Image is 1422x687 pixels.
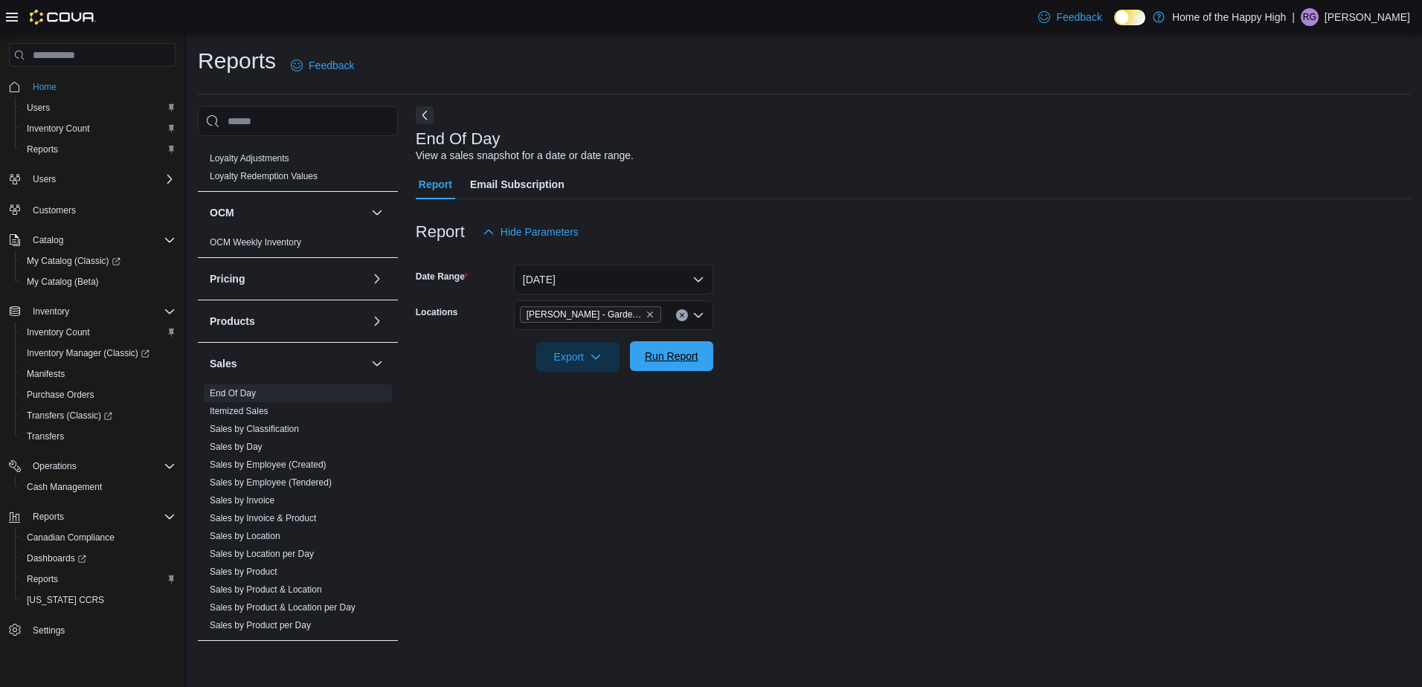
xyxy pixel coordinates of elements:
[210,314,255,329] h3: Products
[646,310,654,319] button: Remove Brandon - Meadows - Garden Variety from selection in this group
[33,511,64,523] span: Reports
[1114,25,1115,26] span: Dark Mode
[27,276,99,288] span: My Catalog (Beta)
[27,231,69,249] button: Catalog
[210,531,280,541] a: Sales by Location
[27,594,104,606] span: [US_STATE] CCRS
[198,46,276,76] h1: Reports
[198,384,398,640] div: Sales
[15,139,181,160] button: Reports
[27,457,176,475] span: Operations
[416,306,458,318] label: Locations
[27,389,94,401] span: Purchase Orders
[210,584,322,595] a: Sales by Product & Location
[419,170,452,199] span: Report
[210,205,234,220] h3: OCM
[210,566,277,578] span: Sales by Product
[416,130,501,148] h3: End Of Day
[210,459,326,470] a: Sales by Employee (Created)
[1292,8,1295,26] p: |
[33,81,57,93] span: Home
[210,423,299,435] span: Sales by Classification
[21,591,110,609] a: [US_STATE] CCRS
[21,344,176,362] span: Inventory Manager (Classic)
[210,513,316,523] a: Sales by Invoice & Product
[27,326,90,338] span: Inventory Count
[630,341,713,371] button: Run Report
[416,106,434,124] button: Next
[21,549,176,567] span: Dashboards
[545,342,611,372] span: Export
[645,349,698,364] span: Run Report
[27,201,82,219] a: Customers
[21,141,176,158] span: Reports
[27,102,50,114] span: Users
[21,549,92,567] a: Dashboards
[416,223,465,241] h3: Report
[30,10,96,25] img: Cova
[3,76,181,97] button: Home
[21,273,176,291] span: My Catalog (Beta)
[15,118,181,139] button: Inventory Count
[21,428,70,445] a: Transfers
[527,307,643,322] span: [PERSON_NAME] - Garden Variety
[15,384,181,405] button: Purchase Orders
[33,625,65,636] span: Settings
[15,548,181,569] a: Dashboards
[1032,2,1107,32] a: Feedback
[21,99,176,117] span: Users
[210,152,289,164] span: Loyalty Adjustments
[3,230,181,251] button: Catalog
[27,143,58,155] span: Reports
[210,567,277,577] a: Sales by Product
[27,481,102,493] span: Cash Management
[15,569,181,590] button: Reports
[33,204,76,216] span: Customers
[27,508,176,526] span: Reports
[210,548,314,560] span: Sales by Location per Day
[21,344,155,362] a: Inventory Manager (Classic)
[210,602,355,613] a: Sales by Product & Location per Day
[210,441,263,453] span: Sales by Day
[3,506,181,527] button: Reports
[210,205,365,220] button: OCM
[285,51,360,80] a: Feedback
[27,410,112,422] span: Transfers (Classic)
[27,170,62,188] button: Users
[210,405,268,417] span: Itemized Sales
[3,619,181,641] button: Settings
[21,529,176,546] span: Canadian Compliance
[210,271,245,286] h3: Pricing
[210,387,256,399] span: End Of Day
[477,217,585,247] button: Hide Parameters
[15,527,181,548] button: Canadian Compliance
[9,70,176,680] nav: Complex example
[470,170,564,199] span: Email Subscription
[1301,8,1319,26] div: Renee Grexton
[210,619,311,631] span: Sales by Product per Day
[15,271,181,292] button: My Catalog (Beta)
[27,255,120,267] span: My Catalog (Classic)
[21,99,56,117] a: Users
[21,478,176,496] span: Cash Management
[27,368,65,380] span: Manifests
[21,365,71,383] a: Manifests
[676,309,688,321] button: Clear input
[3,199,181,220] button: Customers
[27,78,62,96] a: Home
[536,342,620,372] button: Export
[198,149,398,191] div: Loyalty
[15,343,181,364] a: Inventory Manager (Classic)
[210,512,316,524] span: Sales by Invoice & Product
[21,120,96,138] a: Inventory Count
[21,365,176,383] span: Manifests
[368,312,386,330] button: Products
[210,459,326,471] span: Sales by Employee (Created)
[21,407,176,425] span: Transfers (Classic)
[210,620,311,630] a: Sales by Product per Day
[21,407,118,425] a: Transfers (Classic)
[15,364,181,384] button: Manifests
[21,120,176,138] span: Inventory Count
[15,426,181,447] button: Transfers
[501,225,579,239] span: Hide Parameters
